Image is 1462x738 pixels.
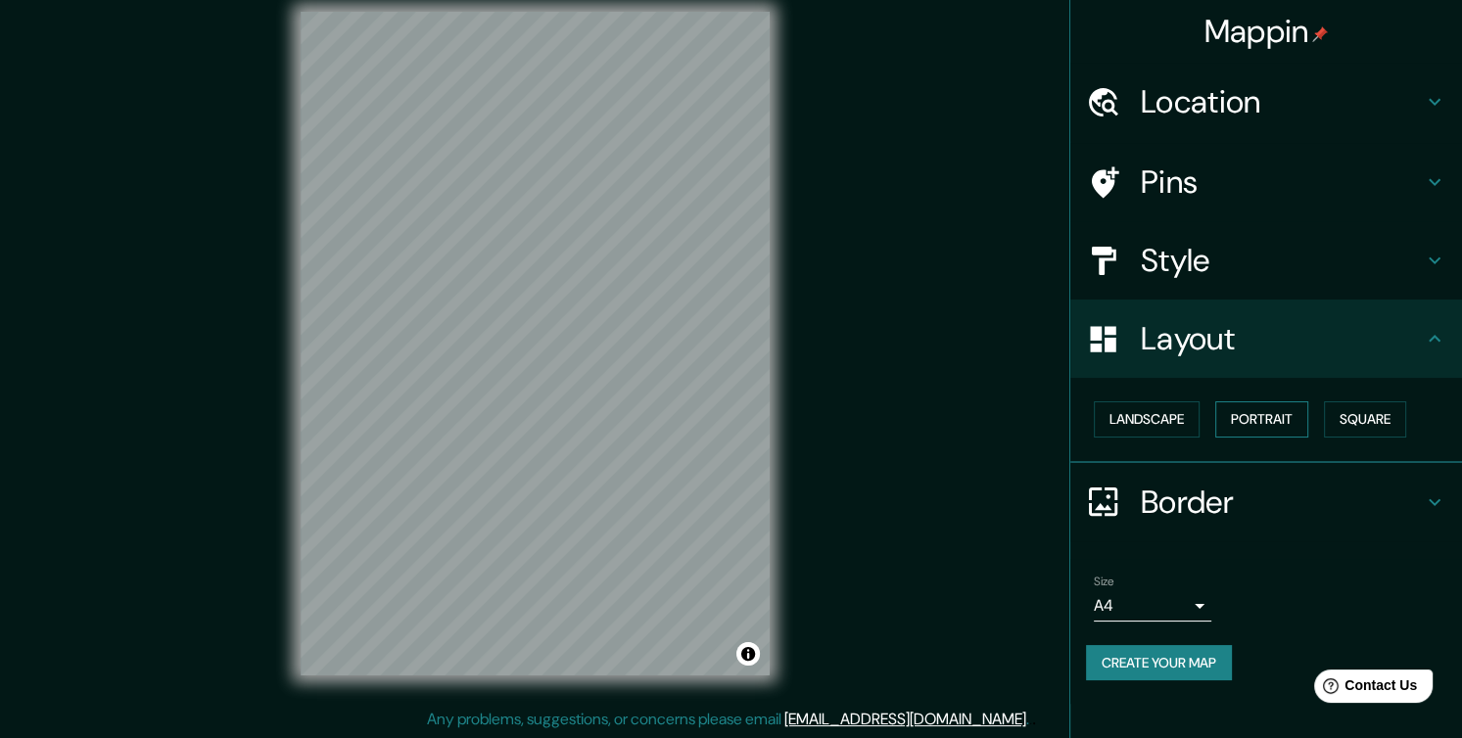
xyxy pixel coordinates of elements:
button: Toggle attribution [736,642,760,666]
h4: Style [1141,241,1423,280]
canvas: Map [301,12,770,675]
div: Location [1070,63,1462,141]
button: Square [1324,401,1406,438]
button: Create your map [1086,645,1232,681]
h4: Mappin [1204,12,1329,51]
div: Border [1070,463,1462,541]
h4: Location [1141,82,1423,121]
button: Portrait [1215,401,1308,438]
a: [EMAIL_ADDRESS][DOMAIN_NAME] [784,709,1026,729]
img: pin-icon.png [1312,26,1328,42]
p: Any problems, suggestions, or concerns please email . [427,708,1029,731]
div: . [1029,708,1032,731]
h4: Border [1141,483,1423,522]
div: . [1032,708,1036,731]
div: Layout [1070,300,1462,378]
button: Landscape [1094,401,1200,438]
iframe: Help widget launcher [1288,662,1440,716]
h4: Layout [1141,319,1423,358]
div: Style [1070,221,1462,300]
div: Pins [1070,143,1462,221]
div: A4 [1094,590,1211,622]
h4: Pins [1141,162,1423,202]
label: Size [1094,573,1114,589]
